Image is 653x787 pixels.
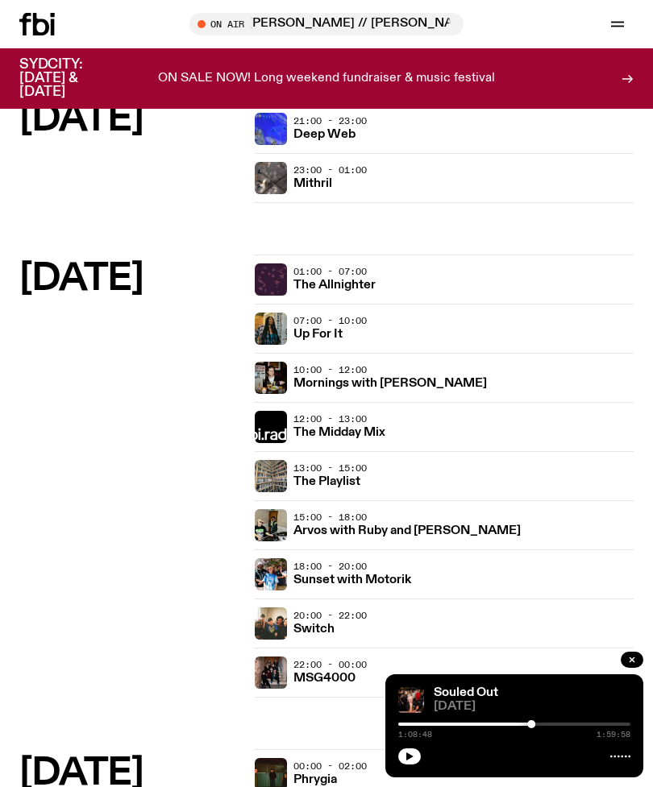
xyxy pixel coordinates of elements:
button: On Air[DATE] Lunch with [PERSON_NAME] and [PERSON_NAME] // [PERSON_NAME] Interview [189,13,464,35]
span: 15:00 - 18:00 [293,511,367,524]
h3: The Playlist [293,476,360,488]
span: 1:59:58 [597,731,630,739]
span: 23:00 - 01:00 [293,164,367,176]
h3: SYDCITY: [DATE] & [DATE] [19,58,123,99]
img: Sam blankly stares at the camera, brightly lit by a camera flash wearing a hat collared shirt and... [255,362,287,394]
img: A corner shot of the fbi music library [255,460,287,492]
span: 1:08:48 [398,731,432,739]
span: 12:00 - 13:00 [293,412,367,425]
span: 18:00 - 20:00 [293,560,367,573]
a: The Playlist [293,473,360,488]
img: A warm film photo of the switch team sitting close together. from left to right: Cedar, Lau, Sand... [255,607,287,640]
img: Ruby wears a Collarbones t shirt and pretends to play the DJ decks, Al sings into a pringles can.... [255,509,287,541]
a: The Midday Mix [293,424,385,439]
a: Mornings with [PERSON_NAME] [293,375,487,390]
span: 07:00 - 10:00 [293,314,367,327]
a: Switch [293,620,335,636]
h3: Up For It [293,329,343,341]
p: ON SALE NOW! Long weekend fundraiser & music festival [158,72,495,86]
h3: The Midday Mix [293,427,385,439]
span: [DATE] [434,701,630,713]
img: Ify - a Brown Skin girl with black braided twists, looking up to the side with her tongue stickin... [255,313,287,345]
img: An abstract artwork in mostly grey, with a textural cross in the centre. There are metallic and d... [255,162,287,194]
h3: Sunset with Motorik [293,574,411,586]
img: Andrew, Reenie, and Pat stand in a row, smiling at the camera, in dappled light with a vine leafe... [255,558,287,590]
h2: [DATE] [19,261,242,297]
a: Up For It [293,325,343,341]
span: 20:00 - 22:00 [293,609,367,622]
img: An abstract artwork, in bright blue with amorphous shapes, illustrated shimmers and small drawn c... [255,113,287,145]
h3: Arvos with Ruby and [PERSON_NAME] [293,525,521,537]
a: Deep Web [293,126,356,141]
a: Souled Out [434,686,498,699]
span: 10:00 - 12:00 [293,363,367,376]
span: 22:00 - 00:00 [293,658,367,671]
h3: MSG4000 [293,673,356,685]
a: Arvos with Ruby and [PERSON_NAME] [293,522,521,537]
h3: The Allnighter [293,280,376,292]
h2: [DATE] [19,101,242,138]
h3: Switch [293,623,335,636]
a: Phrygia [293,771,337,786]
a: Mithril [293,175,332,190]
a: Sunset with Motorik [293,571,411,586]
h3: Deep Web [293,129,356,141]
a: MSG4000 [293,669,356,685]
span: 01:00 - 07:00 [293,265,367,278]
a: The Allnighter [293,276,376,292]
span: 13:00 - 15:00 [293,462,367,474]
h3: Mornings with [PERSON_NAME] [293,378,487,390]
span: 00:00 - 02:00 [293,760,367,773]
span: 21:00 - 23:00 [293,114,367,127]
h3: Phrygia [293,774,337,786]
h3: Mithril [293,178,332,190]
